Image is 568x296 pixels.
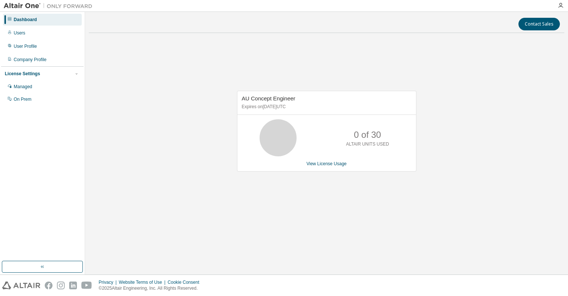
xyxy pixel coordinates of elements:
[242,104,410,110] p: Expires on [DATE] UTC
[14,30,25,36] div: Users
[14,57,47,63] div: Company Profile
[57,282,65,289] img: instagram.svg
[354,129,381,141] p: 0 of 30
[14,43,37,49] div: User Profile
[5,71,40,77] div: License Settings
[14,17,37,23] div: Dashboard
[518,18,560,30] button: Contact Sales
[14,96,31,102] div: On Prem
[69,282,77,289] img: linkedin.svg
[168,279,203,285] div: Cookie Consent
[99,279,119,285] div: Privacy
[14,84,32,90] div: Managed
[81,282,92,289] img: youtube.svg
[119,279,168,285] div: Website Terms of Use
[4,2,96,10] img: Altair One
[2,282,40,289] img: altair_logo.svg
[346,141,389,147] p: ALTAIR UNITS USED
[45,282,53,289] img: facebook.svg
[99,285,204,292] p: © 2025 Altair Engineering, Inc. All Rights Reserved.
[242,95,295,102] span: AU Concept Engineer
[307,161,347,166] a: View License Usage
